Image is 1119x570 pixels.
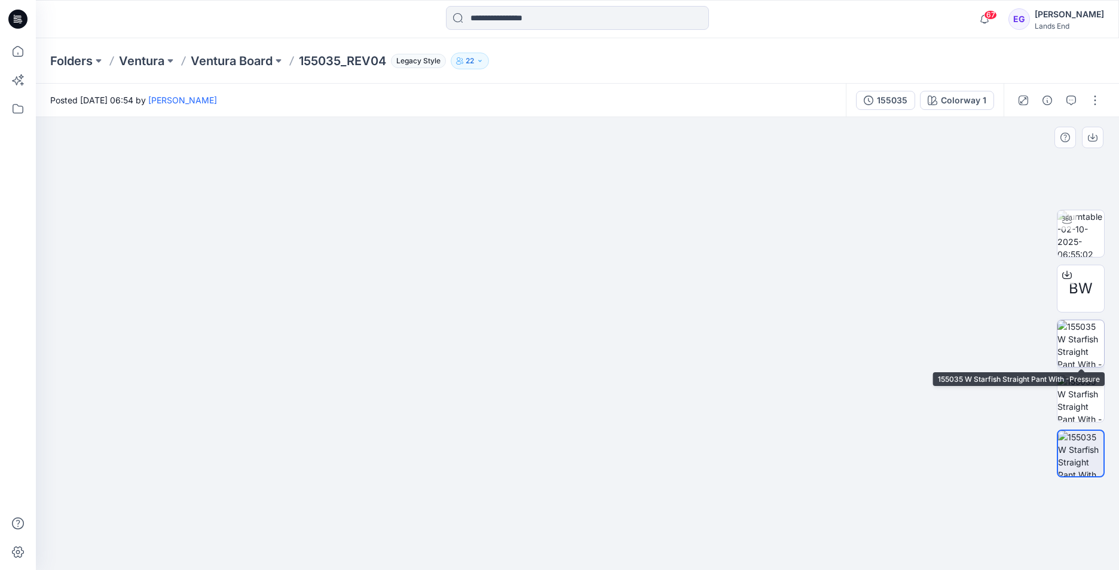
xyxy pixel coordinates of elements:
button: 22 [451,53,489,69]
button: 155035 [856,91,915,110]
span: BW [1069,278,1093,299]
span: Posted [DATE] 06:54 by [50,94,217,106]
p: 155035_REV04 [299,53,386,69]
p: 22 [466,54,474,68]
div: Lands End [1035,22,1104,30]
img: 155035 W Starfish Straight Pant With [1058,431,1103,476]
div: 155035 [877,94,907,107]
a: Ventura [119,53,164,69]
a: [PERSON_NAME] [148,95,217,105]
a: Ventura Board [191,53,273,69]
a: Folders [50,53,93,69]
span: Legacy Style [391,54,446,68]
div: [PERSON_NAME] [1035,7,1104,22]
button: Colorway 1 [920,91,994,110]
button: Details [1038,91,1057,110]
img: 155035 W Starfish Straight Pant With -Pressure [1057,320,1104,367]
div: EG [1008,8,1030,30]
img: turntable-02-10-2025-06:55:02 [1057,210,1104,257]
img: 155035 W Starfish Straight Pant With -Tension [1057,375,1104,422]
span: 67 [984,10,997,20]
div: Colorway 1 [941,94,986,107]
button: Legacy Style [386,53,446,69]
img: eyJhbGciOiJIUzI1NiIsImtpZCI6IjAiLCJzbHQiOiJzZXMiLCJ0eXAiOiJKV1QifQ.eyJkYXRhIjp7InR5cGUiOiJzdG9yYW... [190,82,965,570]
